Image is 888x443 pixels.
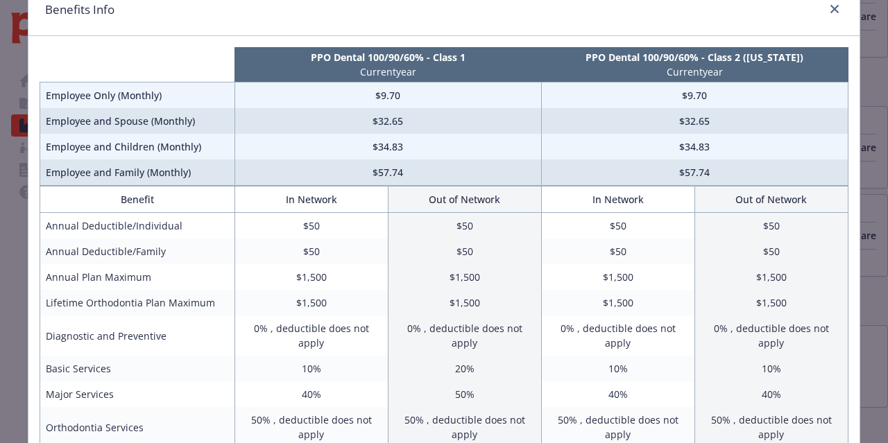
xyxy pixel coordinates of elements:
[234,213,388,239] td: $50
[234,315,388,356] td: 0% , deductible does not apply
[541,381,694,407] td: 40%
[388,213,541,239] td: $50
[40,264,235,290] td: Annual Plan Maximum
[694,264,848,290] td: $1,500
[40,238,235,264] td: Annual Deductible/Family
[234,381,388,407] td: 40%
[234,108,541,134] td: $32.65
[541,213,694,239] td: $50
[694,186,848,213] th: Out of Network
[694,356,848,381] td: 10%
[544,64,845,79] p: Current year
[541,134,848,159] td: $34.83
[40,134,235,159] td: Employee and Children (Monthly)
[234,356,388,381] td: 10%
[40,290,235,315] td: Lifetime Orthodontia Plan Maximum
[234,186,388,213] th: In Network
[541,315,694,356] td: 0% , deductible does not apply
[40,186,235,213] th: Benefit
[541,238,694,264] td: $50
[388,290,541,315] td: $1,500
[388,315,541,356] td: 0% , deductible does not apply
[541,186,694,213] th: In Network
[40,315,235,356] td: Diagnostic and Preventive
[234,134,541,159] td: $34.83
[541,159,848,186] td: $57.74
[40,47,235,82] th: intentionally left blank
[541,264,694,290] td: $1,500
[694,381,848,407] td: 40%
[541,108,848,134] td: $32.65
[388,356,541,381] td: 20%
[694,290,848,315] td: $1,500
[237,64,538,79] p: Current year
[388,381,541,407] td: 50%
[40,381,235,407] td: Major Services
[388,264,541,290] td: $1,500
[694,315,848,356] td: 0% , deductible does not apply
[826,1,843,17] a: close
[40,356,235,381] td: Basic Services
[234,264,388,290] td: $1,500
[541,82,848,109] td: $9.70
[45,1,114,19] h1: Benefits Info
[541,290,694,315] td: $1,500
[237,50,538,64] p: PPO Dental 100/90/60% - Class 1
[544,50,845,64] p: PPO Dental 100/90/60% - Class 2 ([US_STATE])
[40,82,235,109] td: Employee Only (Monthly)
[234,290,388,315] td: $1,500
[694,213,848,239] td: $50
[234,82,541,109] td: $9.70
[40,108,235,134] td: Employee and Spouse (Monthly)
[234,159,541,186] td: $57.74
[388,186,541,213] th: Out of Network
[40,213,235,239] td: Annual Deductible/Individual
[40,159,235,186] td: Employee and Family (Monthly)
[234,238,388,264] td: $50
[541,356,694,381] td: 10%
[388,238,541,264] td: $50
[694,238,848,264] td: $50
